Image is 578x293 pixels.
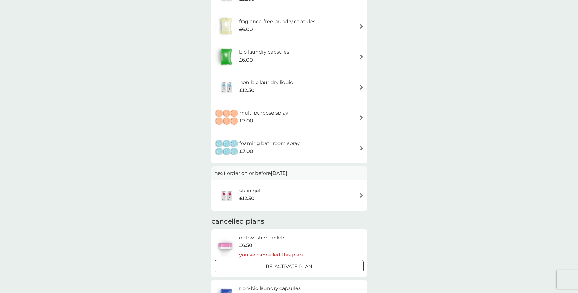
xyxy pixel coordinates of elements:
h6: non-bio laundry liquid [239,79,293,86]
img: non-bio laundry liquid [215,76,239,98]
p: next order on or before [215,169,364,177]
p: Re-activate Plan [266,263,312,270]
h6: foaming bathroom spray [239,139,300,147]
h2: cancelled plans [211,217,367,226]
img: bio laundry capsules [215,46,238,67]
span: [DATE] [271,167,287,179]
h6: fragrance-free laundry capsules [239,18,315,26]
img: arrow right [359,193,364,198]
p: you’ve cancelled this plan [239,251,303,259]
h6: multi purpose spray [239,109,288,117]
img: arrow right [359,115,364,120]
h6: bio laundry capsules [239,48,289,56]
img: multi purpose spray [215,107,239,128]
h6: stain gel [239,187,260,195]
span: £7.00 [239,117,253,125]
img: dishwasher tablets [215,235,236,257]
button: Re-activate Plan [215,260,364,272]
img: arrow right [359,85,364,90]
span: £6.00 [239,26,253,34]
span: £7.00 [239,147,253,155]
img: arrow right [359,55,364,59]
span: £12.50 [239,195,254,203]
img: stain gel [215,185,239,206]
img: foaming bathroom spray [215,137,239,159]
img: fragrance-free laundry capsules [215,16,238,37]
span: £6.00 [239,56,253,64]
span: £6.50 [239,242,252,249]
h6: non-bio laundry capsules [239,284,303,292]
h6: dishwasher tablets [239,234,303,242]
img: arrow right [359,146,364,150]
span: £12.50 [239,86,254,94]
img: arrow right [359,24,364,29]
